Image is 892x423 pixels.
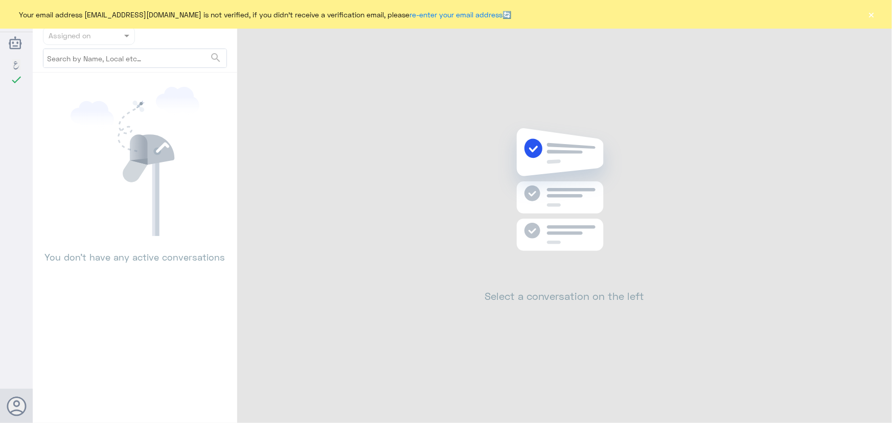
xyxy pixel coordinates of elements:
[10,74,22,86] i: check
[866,9,877,19] button: ×
[7,396,26,416] button: Avatar
[410,10,503,19] a: re-enter your email address
[485,290,645,302] h2: Select a conversation on the left
[210,50,222,66] button: search
[43,49,226,67] input: Search by Name, Local etc…
[43,236,227,264] p: You don’t have any active conversations
[19,9,512,20] span: Your email address [EMAIL_ADDRESS][DOMAIN_NAME] is not verified, if you didn't receive a verifica...
[210,52,222,64] span: search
